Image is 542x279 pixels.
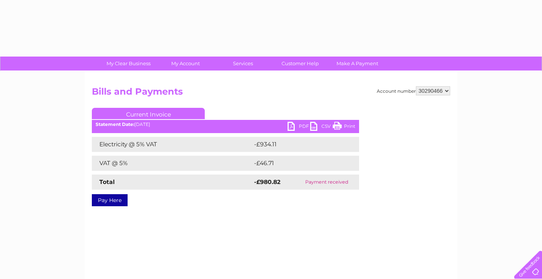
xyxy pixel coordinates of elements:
td: Electricity @ 5% VAT [92,137,252,152]
a: Services [212,57,274,71]
strong: Total [99,178,115,185]
b: Statement Date: [96,121,134,127]
td: -£46.71 [252,156,344,171]
strong: -£980.82 [254,178,280,185]
a: CSV [310,122,333,133]
a: My Clear Business [97,57,160,71]
td: Payment received [294,175,359,190]
div: [DATE] [92,122,359,127]
div: Account number [377,86,450,95]
td: VAT @ 5% [92,156,252,171]
a: Make A Payment [326,57,388,71]
td: -£934.11 [252,137,346,152]
a: Print [333,122,355,133]
a: My Account [155,57,217,71]
h2: Bills and Payments [92,86,450,101]
a: Customer Help [269,57,331,71]
a: PDF [288,122,310,133]
a: Pay Here [92,194,128,206]
a: Current Invoice [92,108,205,119]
